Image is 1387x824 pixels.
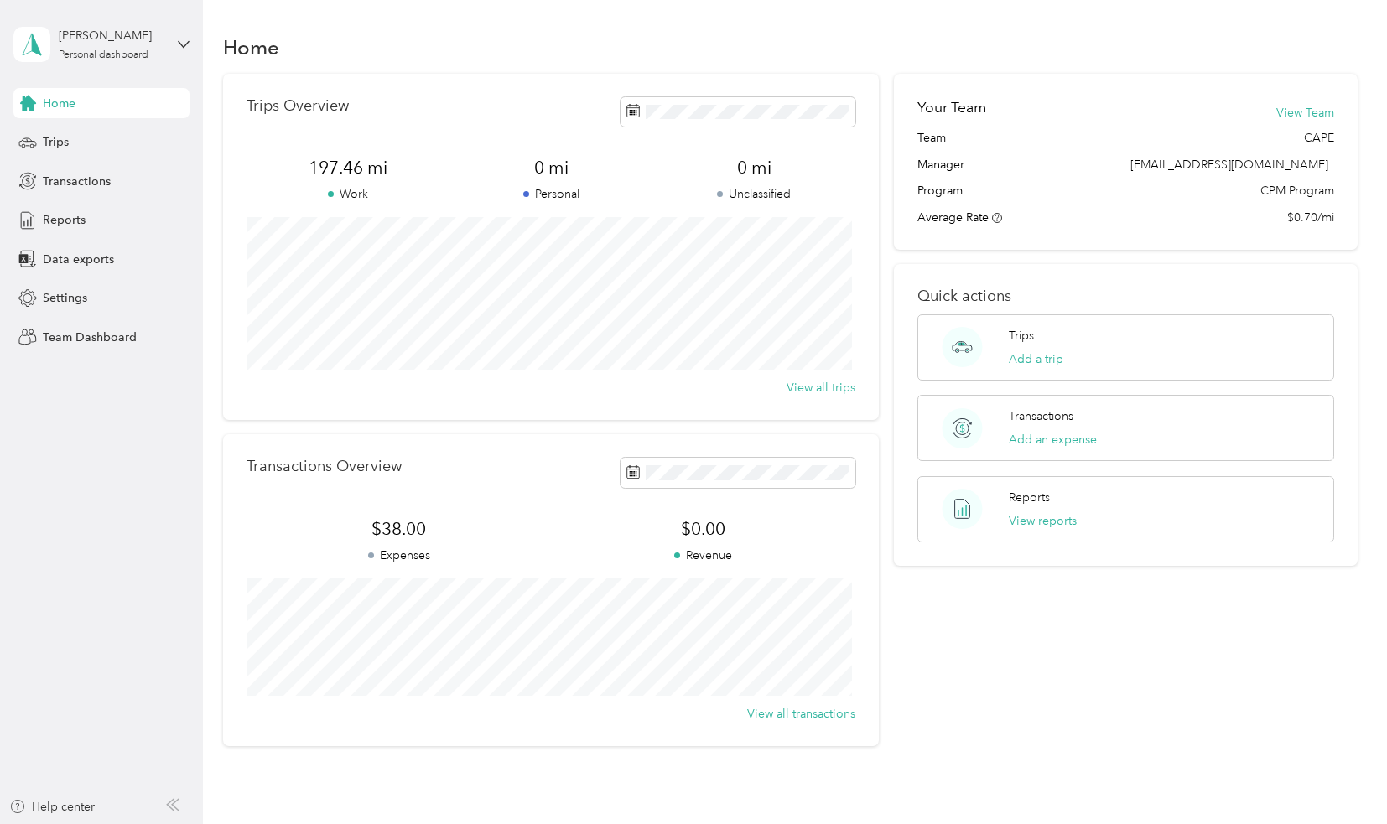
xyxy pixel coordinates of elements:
[247,547,551,564] p: Expenses
[917,288,1335,305] p: Quick actions
[247,156,449,179] span: 197.46 mi
[1009,407,1073,425] p: Transactions
[43,133,69,151] span: Trips
[247,97,349,115] p: Trips Overview
[1287,209,1334,226] span: $0.70/mi
[917,156,964,174] span: Manager
[43,329,137,346] span: Team Dashboard
[1009,431,1097,448] button: Add an expense
[551,517,855,541] span: $0.00
[9,798,95,816] button: Help center
[917,129,946,147] span: Team
[247,185,449,203] p: Work
[1130,158,1328,172] span: [EMAIL_ADDRESS][DOMAIN_NAME]
[1293,730,1387,824] iframe: Everlance-gr Chat Button Frame
[59,50,148,60] div: Personal dashboard
[1304,129,1334,147] span: CAPE
[652,185,855,203] p: Unclassified
[449,185,652,203] p: Personal
[787,379,855,396] button: View all trips
[1260,182,1334,200] span: CPM Program
[223,39,279,56] h1: Home
[917,182,963,200] span: Program
[247,517,551,541] span: $38.00
[247,458,402,475] p: Transactions Overview
[747,705,855,723] button: View all transactions
[1009,489,1050,506] p: Reports
[917,210,989,225] span: Average Rate
[1009,327,1034,345] p: Trips
[917,97,986,118] h2: Your Team
[43,173,111,190] span: Transactions
[551,547,855,564] p: Revenue
[1009,512,1077,530] button: View reports
[59,27,164,44] div: [PERSON_NAME]
[652,156,855,179] span: 0 mi
[43,251,114,268] span: Data exports
[1009,350,1063,368] button: Add a trip
[1276,104,1334,122] button: View Team
[43,211,86,229] span: Reports
[449,156,652,179] span: 0 mi
[43,95,75,112] span: Home
[43,289,87,307] span: Settings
